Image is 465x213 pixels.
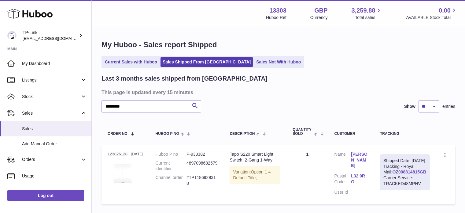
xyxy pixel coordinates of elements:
[383,158,426,164] div: Shipped Date: [DATE]
[186,175,217,186] dd: #TP1186929318
[156,160,186,172] dt: Current identifier
[22,126,87,132] span: Sales
[108,159,138,189] img: Tapo-S220_EU_-1.0-package-1000x1000_large_20220812074448t.png
[254,57,303,67] a: Sales Not With Huboo
[439,6,451,15] span: 0.00
[334,173,351,186] dt: Postal Code
[230,132,255,136] span: Description
[293,128,312,136] span: Quantity Sold
[334,132,368,136] div: Customer
[161,57,253,67] a: Sales Shipped From [GEOGRAPHIC_DATA]
[7,190,84,201] a: Log out
[186,151,217,157] dd: P-933382
[380,132,430,136] div: Tracking
[101,74,268,83] h2: Last 3 months sales shipped from [GEOGRAPHIC_DATA]
[351,151,368,169] a: [PERSON_NAME]
[22,110,80,116] span: Sales
[230,151,280,163] div: Tapo S220 Smart Light Switch, 2-Gang 1-Way
[233,169,271,180] span: Option 1 = Default Title;
[310,15,328,21] div: Currency
[442,104,455,109] span: entries
[406,15,458,21] span: AVAILABLE Stock Total
[156,175,186,186] dt: Channel order
[22,61,87,67] span: My Dashboard
[186,160,217,172] dd: 4897098682579
[22,94,80,100] span: Stock
[352,6,375,15] span: 3,259.88
[22,77,80,83] span: Listings
[22,141,87,147] span: Add Manual Order
[266,15,286,21] div: Huboo Ref
[314,6,327,15] strong: GBP
[380,154,430,190] div: Tracking - Royal Mail:
[351,173,368,185] a: L32 9RG
[23,36,90,41] span: [EMAIL_ADDRESS][DOMAIN_NAME]
[23,30,78,41] div: TP-Link
[101,89,454,96] h3: This page is updated every 15 minutes
[383,175,426,187] div: Carrier Service: TRACKED48MPHV
[334,189,351,195] dt: User Id
[286,145,328,204] td: 1
[392,169,426,174] a: OZ098814815GB
[334,151,351,170] dt: Name
[101,40,455,50] h1: My Huboo - Sales report Shipped
[406,6,458,21] a: 0.00 AVAILABLE Stock Total
[7,31,17,40] img: internalAdmin-13303@internal.huboo.com
[156,151,186,157] dt: Huboo P no
[269,6,286,15] strong: 13303
[156,132,179,136] span: Huboo P no
[22,157,80,162] span: Orders
[352,6,382,21] a: 3,259.88 Total sales
[108,151,143,157] div: 123826128 | [DATE]
[355,15,382,21] span: Total sales
[22,173,87,179] span: Usage
[108,132,127,136] span: Order No
[103,57,159,67] a: Current Sales with Huboo
[404,104,415,109] label: Show
[230,166,280,184] div: Variation:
